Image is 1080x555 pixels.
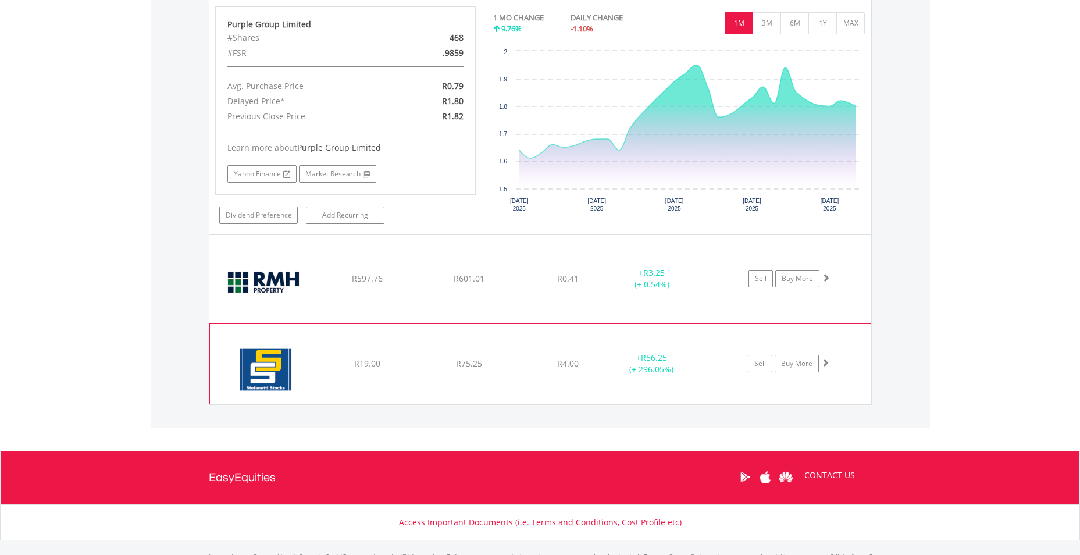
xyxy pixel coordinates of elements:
[306,207,384,224] a: Add Recurring
[352,273,383,284] span: R597.76
[493,45,865,220] svg: Interactive chart
[755,459,776,495] a: Apple
[354,358,380,369] span: R19.00
[743,198,761,212] text: [DATE] 2025
[297,142,381,153] span: Purple Group Limited
[499,186,507,193] text: 1.5
[796,459,863,492] a: CONTACT US
[557,273,579,284] span: R0.41
[219,94,388,109] div: Delayed Price*
[454,273,484,284] span: R601.01
[493,45,865,220] div: Chart. Highcharts interactive chart.
[665,198,684,212] text: [DATE] 2025
[510,198,529,212] text: [DATE] 2025
[608,267,696,290] div: + (+ 0.54%)
[643,267,665,278] span: R3.25
[219,109,388,124] div: Previous Close Price
[215,250,315,319] img: EQU.ZA.RMH.png
[442,111,464,122] span: R1.82
[227,165,297,183] a: Yahoo Finance
[748,270,773,287] a: Sell
[501,23,522,34] span: 9.76%
[725,12,753,34] button: 1M
[780,12,809,34] button: 6M
[493,12,544,23] div: 1 MO CHANGE
[557,358,579,369] span: R4.00
[387,45,472,61] div: .9859
[836,12,865,34] button: MAX
[735,459,755,495] a: Google Play
[216,339,316,401] img: EQU.ZA.SSK.png
[227,142,464,154] div: Learn more about
[499,158,507,165] text: 1.6
[775,355,819,372] a: Buy More
[219,45,388,61] div: #FSR
[219,79,388,94] div: Avg. Purchase Price
[499,104,507,110] text: 1.8
[219,30,388,45] div: #Shares
[387,30,472,45] div: 468
[299,165,376,183] a: Market Research
[587,198,606,212] text: [DATE] 2025
[442,95,464,106] span: R1.80
[442,80,464,91] span: R0.79
[753,12,781,34] button: 3M
[775,270,819,287] a: Buy More
[499,131,507,137] text: 1.7
[776,459,796,495] a: Huawei
[641,352,667,363] span: R56.25
[571,23,593,34] span: -1.10%
[209,451,276,504] a: EasyEquities
[219,207,298,224] a: Dividend Preference
[808,12,837,34] button: 1Y
[456,358,482,369] span: R75.25
[608,352,695,375] div: + (+ 296.05%)
[399,517,682,528] a: Access Important Documents (i.e. Terms and Conditions, Cost Profile etc)
[499,76,507,83] text: 1.9
[821,198,839,212] text: [DATE] 2025
[571,12,664,23] div: DAILY CHANGE
[748,355,772,372] a: Sell
[227,19,464,30] div: Purple Group Limited
[504,49,507,55] text: 2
